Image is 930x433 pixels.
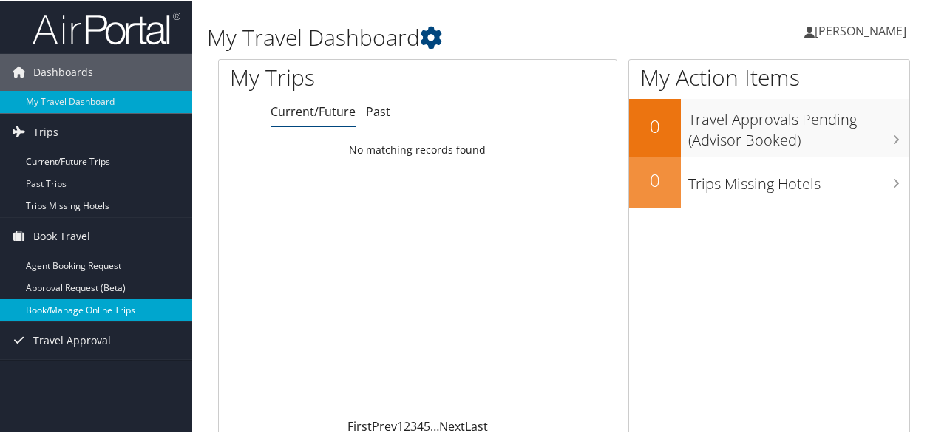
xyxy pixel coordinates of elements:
[219,135,617,162] td: No matching records found
[33,10,180,44] img: airportal-logo.png
[397,417,404,433] a: 1
[347,417,372,433] a: First
[424,417,430,433] a: 5
[410,417,417,433] a: 3
[804,7,921,52] a: [PERSON_NAME]
[372,417,397,433] a: Prev
[629,112,681,137] h2: 0
[33,112,58,149] span: Trips
[629,98,909,154] a: 0Travel Approvals Pending (Advisor Booked)
[271,102,356,118] a: Current/Future
[688,165,909,193] h3: Trips Missing Hotels
[33,321,111,358] span: Travel Approval
[439,417,465,433] a: Next
[33,216,90,253] span: Book Travel
[230,61,440,92] h1: My Trips
[815,21,906,38] span: [PERSON_NAME]
[33,52,93,89] span: Dashboards
[207,21,683,52] h1: My Travel Dashboard
[417,417,424,433] a: 4
[629,61,909,92] h1: My Action Items
[629,155,909,207] a: 0Trips Missing Hotels
[430,417,439,433] span: …
[404,417,410,433] a: 2
[465,417,488,433] a: Last
[366,102,390,118] a: Past
[688,100,909,149] h3: Travel Approvals Pending (Advisor Booked)
[629,166,681,191] h2: 0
